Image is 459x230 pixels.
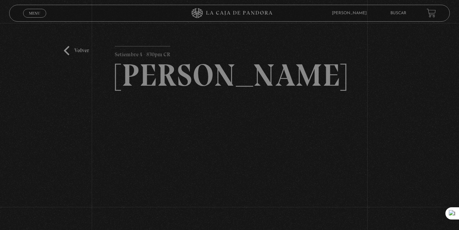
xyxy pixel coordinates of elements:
[329,11,373,15] span: [PERSON_NAME]
[115,46,170,60] p: Setiembre 4 - 830pm CR
[427,8,436,18] a: View your shopping cart
[115,101,344,229] iframe: Dailymotion video player – MARIA GABRIELA PROGRAMA
[115,60,344,91] h2: [PERSON_NAME]
[27,17,42,21] span: Cerrar
[29,11,40,15] span: Menu
[390,11,406,15] a: Buscar
[64,46,89,55] a: Volver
